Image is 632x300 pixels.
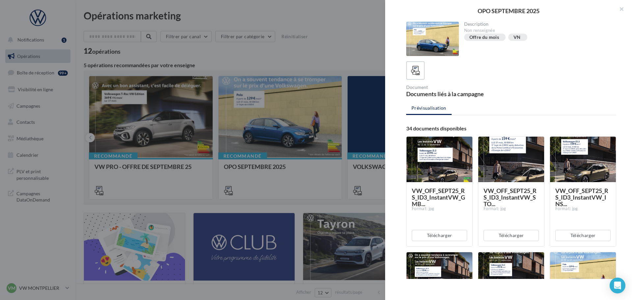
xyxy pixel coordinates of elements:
div: Document [406,85,509,90]
span: VW_OFF_SEPT25_RS_ID3_InstantVW_GMB... [412,187,465,207]
div: 34 documents disponibles [406,126,616,131]
button: Télécharger [555,230,611,241]
div: Format: jpg [412,206,467,212]
button: Télécharger [484,230,539,241]
span: VW_OFF_SEPT25_RS_ID3_InstantVW_INS... [555,187,608,207]
button: Télécharger [412,230,467,241]
div: Open Intercom Messenger [610,278,625,293]
div: VN [513,35,521,40]
div: Documents liés à la campagne [406,91,509,97]
div: Description [464,22,611,26]
div: OPO SEPTEMBRE 2025 [396,8,621,14]
div: Format: jpg [555,206,611,212]
div: Format: jpg [484,206,539,212]
div: Non renseignée [464,28,611,34]
div: Offre du mois [469,35,499,40]
span: VW_OFF_SEPT25_RS_ID3_InstantVW_STO... [484,187,537,207]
